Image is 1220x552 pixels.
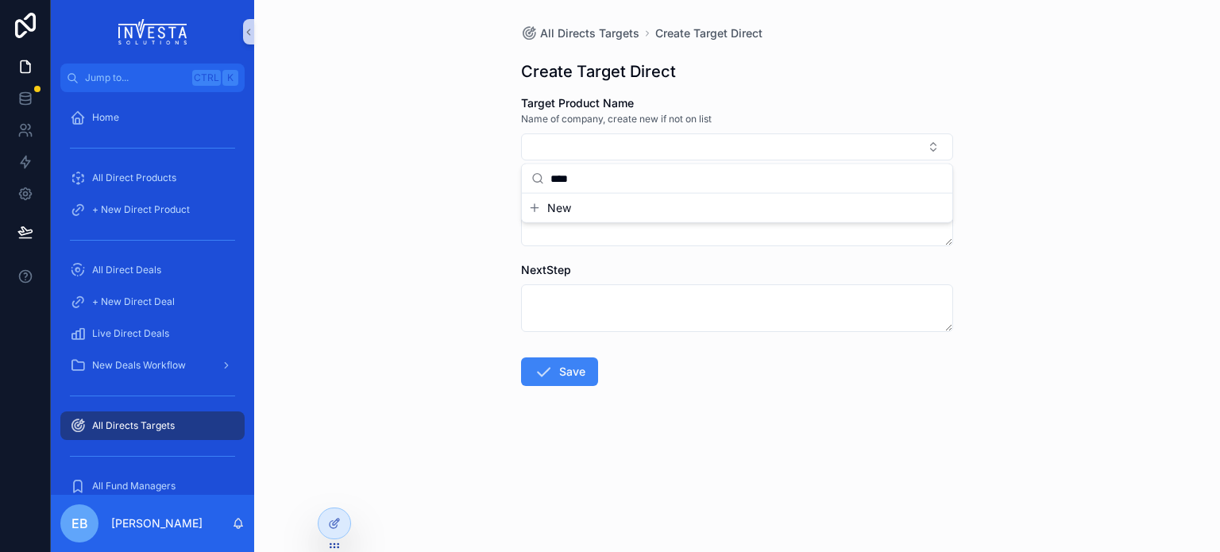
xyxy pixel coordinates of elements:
span: Name of company, create new if not on list [521,113,712,125]
span: + New Direct Deal [92,295,175,308]
span: Home [92,111,119,124]
span: All Fund Managers [92,480,176,492]
span: EB [71,514,88,533]
img: App logo [118,19,187,44]
button: Save [521,357,598,386]
a: Live Direct Deals [60,319,245,348]
a: All Fund Managers [60,472,245,500]
span: New Deals Workflow [92,359,186,372]
div: scrollable content [51,92,254,495]
button: Jump to...CtrlK [60,64,245,92]
button: New [528,200,946,216]
a: Create Target Direct [655,25,762,41]
a: + New Direct Deal [60,288,245,316]
a: All Direct Products [60,164,245,192]
button: Select Button [521,133,953,160]
span: Live Direct Deals [92,327,169,340]
a: Home [60,103,245,132]
h1: Create Target Direct [521,60,676,83]
a: All Directs Targets [60,411,245,440]
p: [PERSON_NAME] [111,515,203,531]
a: New Deals Workflow [60,351,245,380]
span: K [224,71,237,84]
span: Ctrl [192,70,221,86]
a: + New Direct Product [60,195,245,224]
span: Jump to... [85,71,186,84]
span: All Direct Deals [92,264,161,276]
span: New [547,200,571,216]
span: Target Product Name [521,96,634,110]
a: All Directs Targets [521,25,639,41]
span: All Directs Targets [92,419,175,432]
span: All Direct Products [92,172,176,184]
span: NextStep [521,263,571,276]
span: All Directs Targets [540,25,639,41]
span: + New Direct Product [92,203,190,216]
a: All Direct Deals [60,256,245,284]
